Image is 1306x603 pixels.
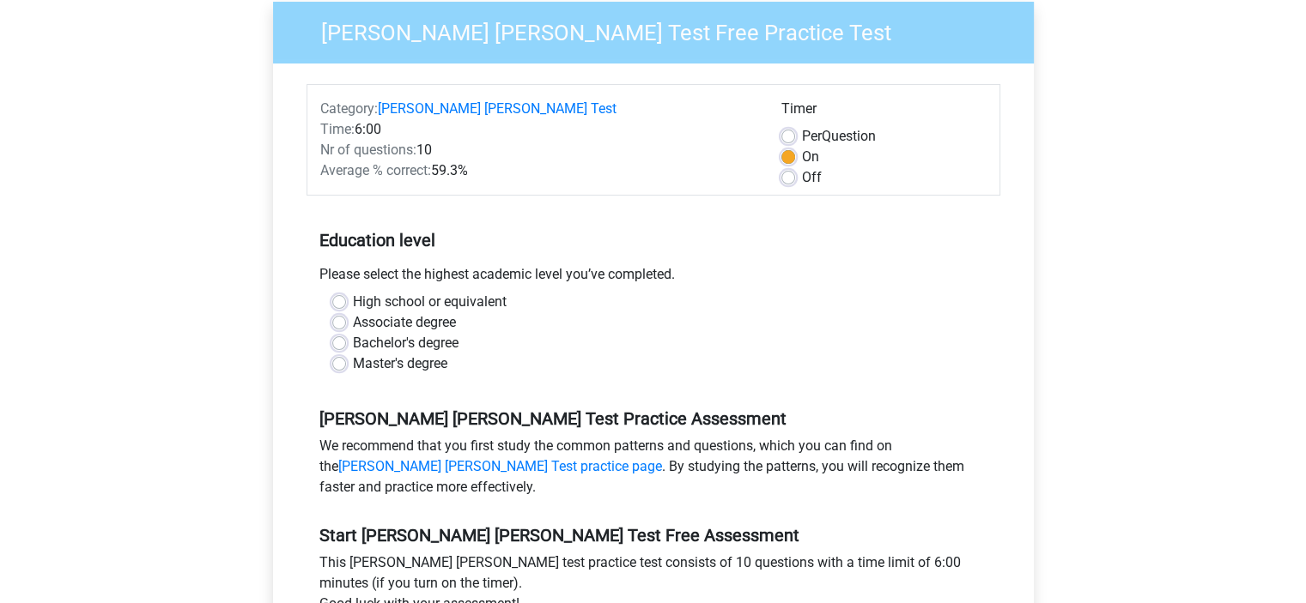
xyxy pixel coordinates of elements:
[319,223,987,257] h5: Education level
[353,353,447,374] label: Master's degree
[802,128,822,144] span: Per
[307,264,1000,292] div: Please select the highest academic level you’ve completed.
[802,167,822,188] label: Off
[307,160,768,181] div: 59.3%
[781,99,987,126] div: Timer
[307,140,768,160] div: 10
[802,126,876,147] label: Question
[338,458,662,474] a: [PERSON_NAME] [PERSON_NAME] Test practice page
[320,121,355,137] span: Time:
[320,162,431,178] span: Average % correct:
[319,525,987,546] h5: Start [PERSON_NAME] [PERSON_NAME] Test Free Assessment
[307,119,768,140] div: 6:00
[353,333,459,353] label: Bachelor's degree
[320,142,416,158] span: Nr of questions:
[320,100,378,117] span: Category:
[319,408,987,429] h5: [PERSON_NAME] [PERSON_NAME] Test Practice Assessment
[301,13,1021,46] h3: [PERSON_NAME] [PERSON_NAME] Test Free Practice Test
[802,147,819,167] label: On
[378,100,617,117] a: [PERSON_NAME] [PERSON_NAME] Test
[353,292,507,312] label: High school or equivalent
[353,312,456,333] label: Associate degree
[307,436,1000,504] div: We recommend that you first study the common patterns and questions, which you can find on the . ...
